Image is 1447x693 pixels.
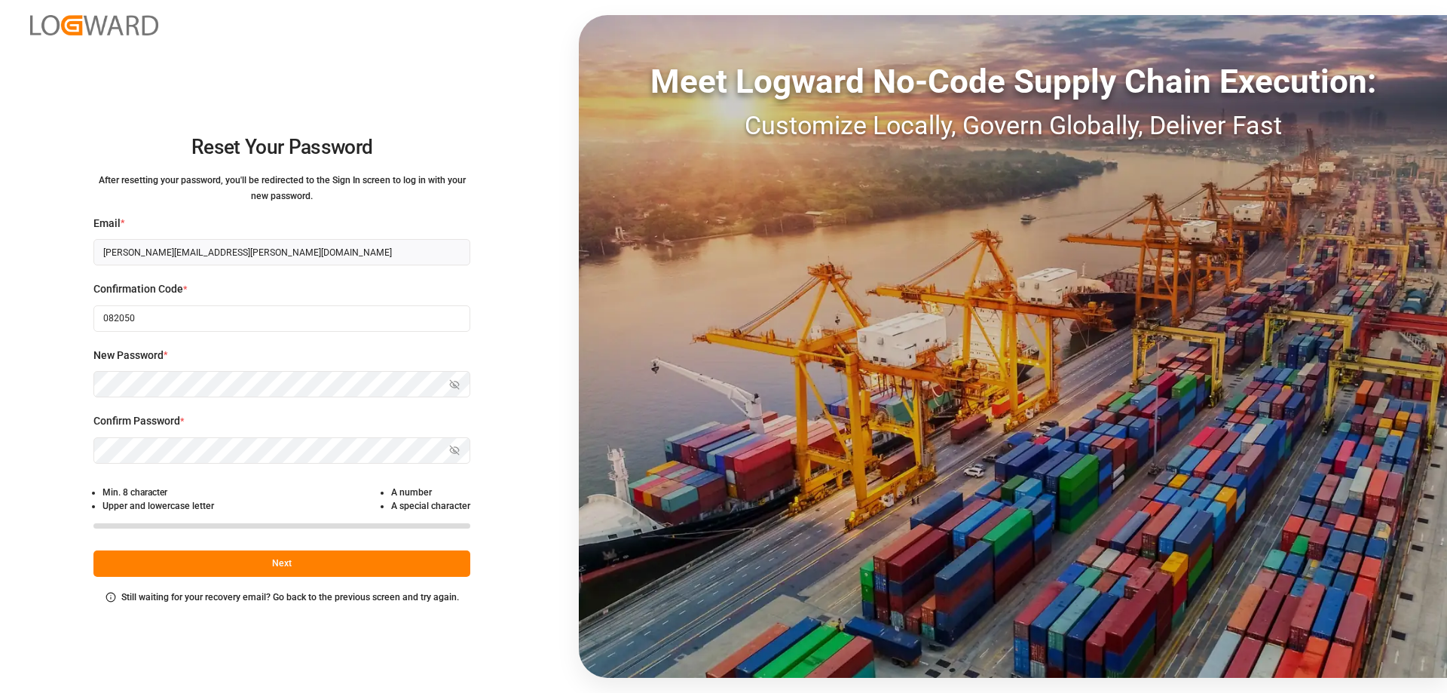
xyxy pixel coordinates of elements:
[99,175,466,201] small: After resetting your password, you'll be redirected to the Sign In screen to log in with your new...
[121,592,459,603] small: Still waiting for your recovery email? Go back to the previous screen and try again.
[93,413,180,429] span: Confirm Password
[93,281,183,297] span: Confirmation Code
[579,57,1447,106] div: Meet Logward No-Code Supply Chain Execution:
[102,501,214,511] small: Upper and lowercase letter
[93,216,121,232] span: Email
[93,239,470,265] input: Enter your email
[93,124,470,172] h2: Reset Your Password
[93,305,470,332] input: Enter the 6 digit code sent to your registered email address
[391,501,470,511] small: A special character
[30,15,158,35] img: Logward_new_orange.png
[102,486,214,499] li: Min. 8 character
[579,106,1447,145] div: Customize Locally, Govern Globally, Deliver Fast
[391,487,432,498] small: A number
[93,348,164,363] span: New Password
[93,550,470,577] button: Next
